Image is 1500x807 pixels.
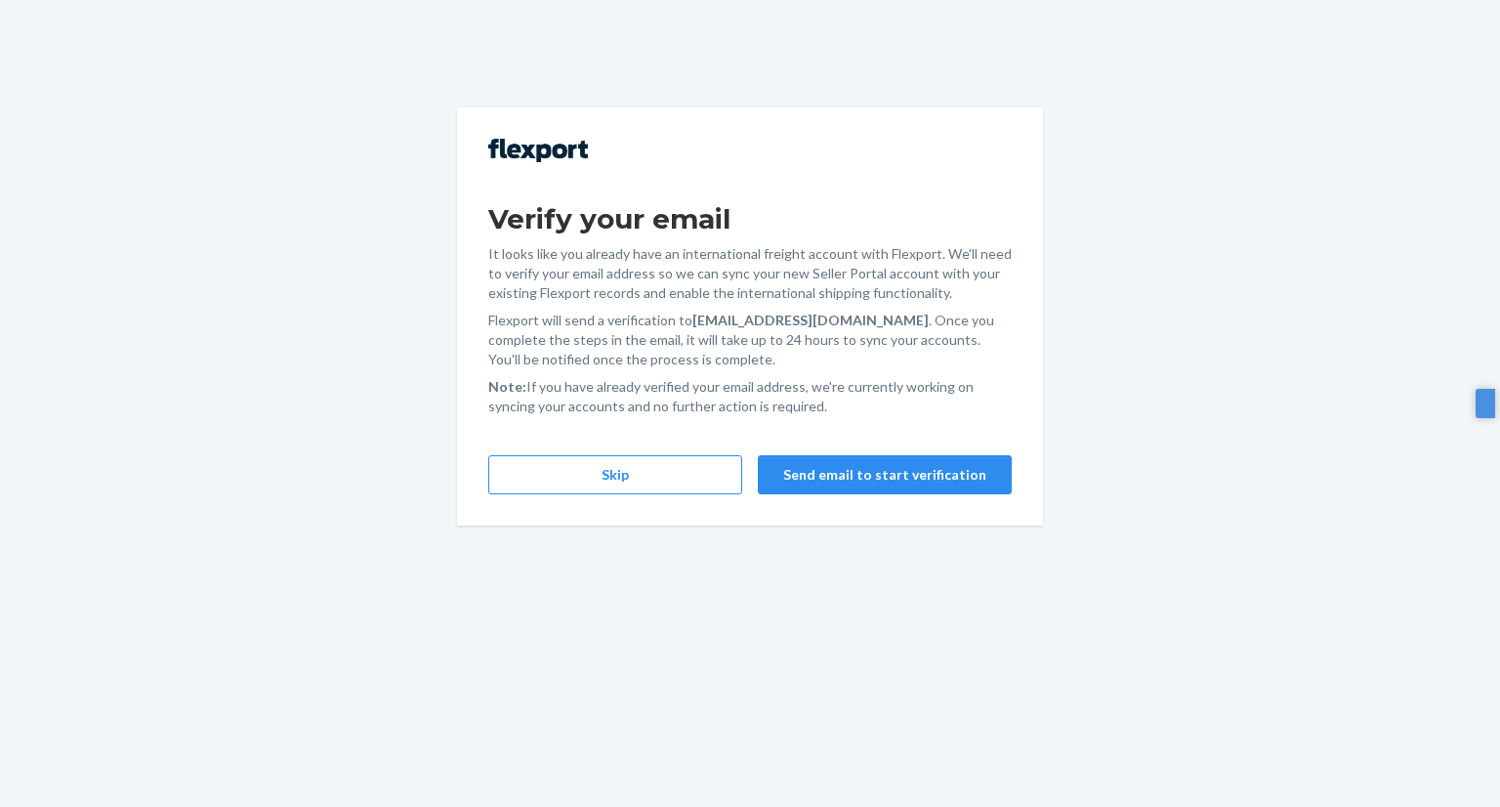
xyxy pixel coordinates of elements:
[488,244,1012,303] p: It looks like you already have an international freight account with Flexport. We'll need to veri...
[692,312,929,328] strong: [EMAIL_ADDRESS][DOMAIN_NAME]
[488,455,742,494] button: Skip
[488,201,1012,236] h1: Verify your email
[488,311,1012,369] p: Flexport will send a verification to . Once you complete the steps in the email, it will take up ...
[758,455,1012,494] button: Send email to start verification
[488,378,526,395] strong: Note:
[488,377,1012,416] p: If you have already verified your email address, we're currently working on syncing your accounts...
[488,139,588,162] img: Flexport logo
